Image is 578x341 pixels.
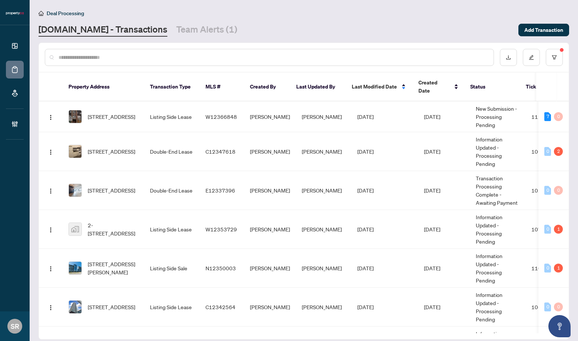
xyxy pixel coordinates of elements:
td: 11014 [525,249,577,288]
img: Logo [48,227,54,233]
td: 11238 [525,101,577,132]
img: thumbnail-img [69,223,81,235]
span: download [506,55,511,60]
span: edit [529,55,534,60]
span: [DATE] [424,113,440,120]
td: Information Updated - Processing Pending [470,210,525,249]
span: [DATE] [357,113,374,120]
span: [PERSON_NAME] [250,226,290,233]
button: Logo [45,184,57,196]
span: [STREET_ADDRESS] [88,147,135,156]
button: edit [523,49,540,66]
th: Created By [244,73,290,101]
span: N12350003 [206,265,236,271]
th: Ticket Number [520,73,572,101]
td: Transaction Processing Complete - Awaiting Payment [470,171,525,210]
span: Last Modified Date [352,83,397,91]
span: [DATE] [357,304,374,310]
div: 7 [544,112,551,121]
div: 0 [544,264,551,273]
div: 0 [544,225,551,234]
span: [PERSON_NAME] [250,113,290,120]
img: thumbnail-img [69,262,81,274]
td: Listing Side Lease [144,101,200,132]
img: Logo [48,149,54,155]
span: [STREET_ADDRESS] [88,113,135,121]
span: [STREET_ADDRESS] [88,186,135,194]
button: filter [546,49,563,66]
span: [PERSON_NAME] [250,187,290,194]
td: 10619 [525,288,577,327]
span: [PERSON_NAME] [250,148,290,155]
span: [PERSON_NAME] [250,304,290,310]
div: 0 [554,186,563,195]
div: 1 [554,264,563,273]
button: Add Transaction [518,24,569,36]
div: 0 [544,302,551,311]
span: E12337396 [206,187,235,194]
span: [DATE] [424,304,440,310]
div: 2 [554,147,563,156]
th: Last Updated By [290,73,346,101]
td: Double-End Lease [144,171,200,210]
td: Double-End Lease [144,132,200,171]
span: home [39,11,44,16]
button: download [500,49,517,66]
img: thumbnail-img [69,145,81,158]
img: Logo [48,305,54,311]
span: [DATE] [424,226,440,233]
div: 0 [544,147,551,156]
td: 10251 [525,171,577,210]
span: [DATE] [424,187,440,194]
button: Logo [45,301,57,313]
img: Logo [48,114,54,120]
button: Logo [45,146,57,157]
th: Property Address [63,73,144,101]
a: [DOMAIN_NAME] - Transactions [39,23,167,37]
span: SR [11,321,19,331]
span: Created Date [418,78,450,95]
div: 0 [554,112,563,121]
td: Information Updated - Processing Pending [470,288,525,327]
img: logo [6,11,24,16]
td: New Submission - Processing Pending [470,101,525,132]
span: [STREET_ADDRESS] [88,303,135,311]
span: filter [552,55,557,60]
td: 10634 [525,132,577,171]
td: Listing Side Sale [144,249,200,288]
td: [PERSON_NAME] [296,101,351,132]
img: thumbnail-img [69,110,81,123]
td: Information Updated - Processing Pending [470,249,525,288]
span: W12366848 [206,113,237,120]
span: C12347618 [206,148,235,155]
td: Listing Side Lease [144,210,200,249]
th: Status [464,73,520,101]
span: W12353729 [206,226,237,233]
td: [PERSON_NAME] [296,171,351,210]
img: thumbnail-img [69,184,81,197]
span: [DATE] [357,148,374,155]
div: 0 [554,302,563,311]
img: Logo [48,266,54,272]
a: Team Alerts (1) [176,23,237,37]
span: [PERSON_NAME] [250,265,290,271]
th: Last Modified Date [346,73,412,101]
td: Listing Side Lease [144,288,200,327]
th: MLS # [200,73,244,101]
th: Transaction Type [144,73,200,101]
span: Deal Processing [47,10,84,17]
td: Information Updated - Processing Pending [470,132,525,171]
span: C12342564 [206,304,235,310]
button: Open asap [548,315,571,337]
td: [PERSON_NAME] [296,132,351,171]
div: 1 [554,225,563,234]
span: [DATE] [424,265,440,271]
td: 10764 [525,210,577,249]
img: Logo [48,188,54,194]
button: Logo [45,262,57,274]
span: Add Transaction [524,24,563,36]
button: Logo [45,223,57,235]
span: [DATE] [357,187,374,194]
th: Created Date [412,73,464,101]
td: [PERSON_NAME] [296,249,351,288]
